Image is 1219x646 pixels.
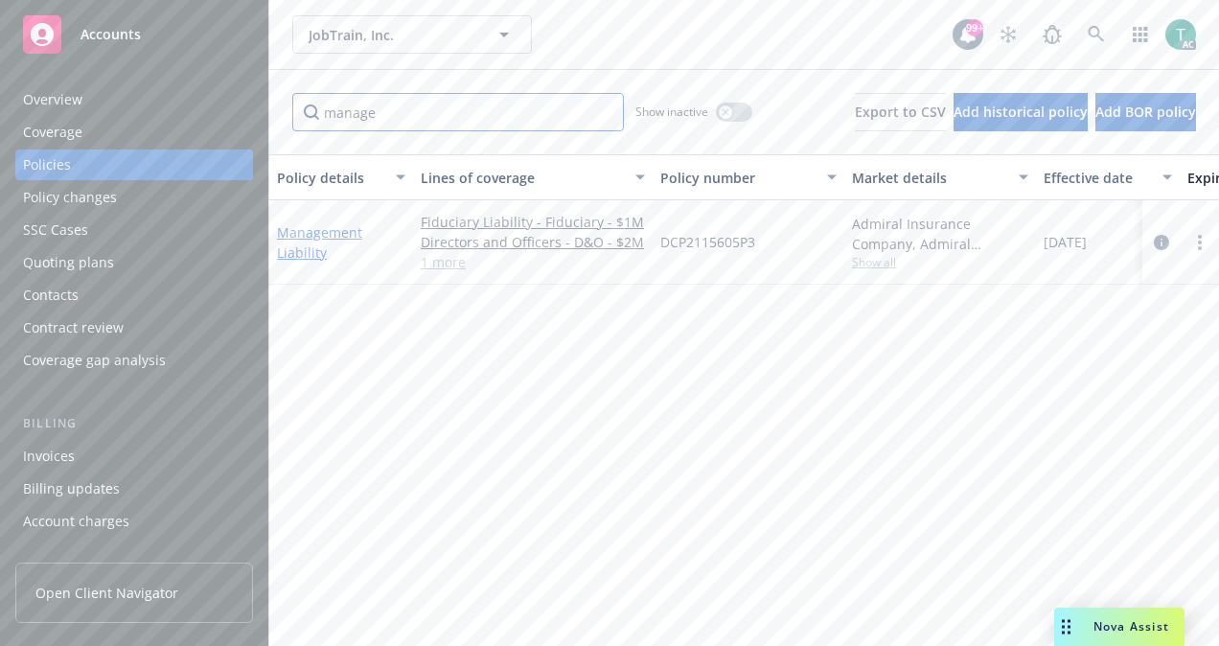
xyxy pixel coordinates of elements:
[23,117,82,148] div: Coverage
[292,15,532,54] button: JobTrain, Inc.
[15,8,253,61] a: Accounts
[852,168,1007,188] div: Market details
[844,154,1036,200] button: Market details
[1054,608,1078,646] div: Drag to move
[855,93,946,131] button: Export to CSV
[35,583,178,603] span: Open Client Navigator
[23,182,117,213] div: Policy changes
[80,27,141,42] span: Accounts
[23,280,79,311] div: Contacts
[15,150,253,180] a: Policies
[15,441,253,472] a: Invoices
[23,312,124,343] div: Contract review
[852,214,1028,254] div: Admiral Insurance Company, Admiral Insurance Group ([PERSON_NAME] Corporation), CRC Group
[1033,15,1071,54] a: Report a Bug
[1188,231,1211,254] a: more
[15,117,253,148] a: Coverage
[1036,154,1180,200] button: Effective date
[421,232,645,252] a: Directors and Officers - D&O - $2M
[23,506,129,537] div: Account charges
[421,252,645,272] a: 1 more
[1165,19,1196,50] img: photo
[15,414,253,433] div: Billing
[23,473,120,504] div: Billing updates
[954,103,1088,121] span: Add historical policy
[309,25,474,45] span: JobTrain, Inc.
[15,539,253,569] a: Installment plans
[277,168,384,188] div: Policy details
[855,103,946,121] span: Export to CSV
[413,154,653,200] button: Lines of coverage
[1044,232,1087,252] span: [DATE]
[23,215,88,245] div: SSC Cases
[421,212,645,232] a: Fiduciary Liability - Fiduciary - $1M
[15,506,253,537] a: Account charges
[15,182,253,213] a: Policy changes
[1095,103,1196,121] span: Add BOR policy
[1093,618,1169,634] span: Nova Assist
[1121,15,1160,54] a: Switch app
[1044,168,1151,188] div: Effective date
[1077,15,1115,54] a: Search
[23,539,135,569] div: Installment plans
[1054,608,1184,646] button: Nova Assist
[23,441,75,472] div: Invoices
[15,473,253,504] a: Billing updates
[1095,93,1196,131] button: Add BOR policy
[277,223,362,262] a: Management Liability
[23,247,114,278] div: Quoting plans
[23,345,166,376] div: Coverage gap analysis
[660,232,755,252] span: DCP2115605P3
[15,215,253,245] a: SSC Cases
[15,280,253,311] a: Contacts
[23,84,82,115] div: Overview
[421,168,624,188] div: Lines of coverage
[269,154,413,200] button: Policy details
[15,312,253,343] a: Contract review
[653,154,844,200] button: Policy number
[954,93,1088,131] button: Add historical policy
[23,150,71,180] div: Policies
[15,345,253,376] a: Coverage gap analysis
[1150,231,1173,254] a: circleInformation
[660,168,816,188] div: Policy number
[15,247,253,278] a: Quoting plans
[15,84,253,115] a: Overview
[292,93,624,131] input: Filter by keyword...
[852,254,1028,270] span: Show all
[635,104,708,120] span: Show inactive
[989,15,1027,54] a: Stop snowing
[966,19,983,36] div: 99+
